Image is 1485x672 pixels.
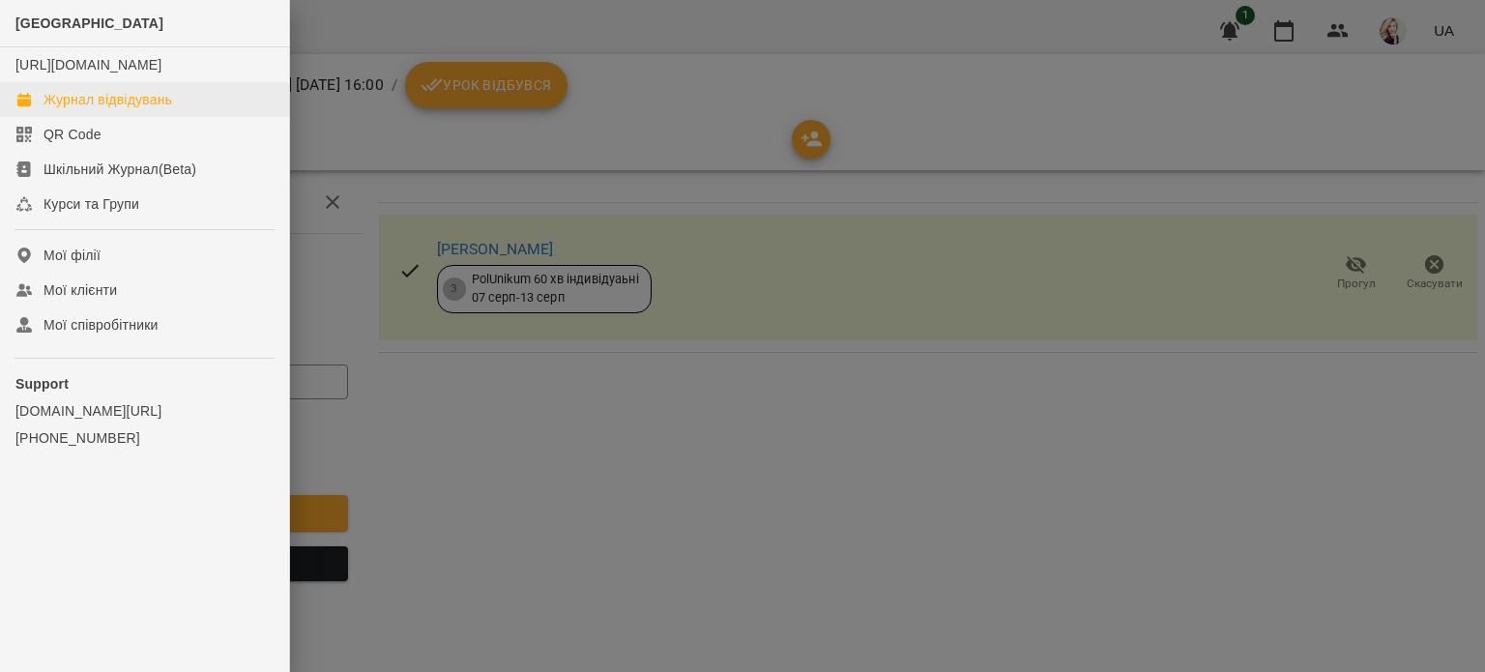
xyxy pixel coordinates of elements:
a: [URL][DOMAIN_NAME] [15,57,161,73]
span: [GEOGRAPHIC_DATA] [15,15,163,31]
div: Мої співробітники [44,315,159,335]
div: Журнал відвідувань [44,90,172,109]
a: [DOMAIN_NAME][URL] [15,401,274,421]
div: Шкільний Журнал(Beta) [44,160,196,179]
div: QR Code [44,125,102,144]
div: Курси та Групи [44,194,139,214]
div: Мої клієнти [44,280,117,300]
a: [PHONE_NUMBER] [15,428,274,448]
p: Support [15,374,274,394]
div: Мої філії [44,246,101,265]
